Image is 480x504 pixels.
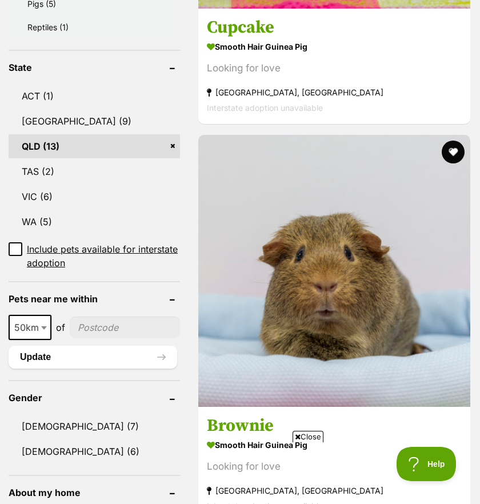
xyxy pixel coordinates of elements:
[293,431,323,442] span: Close
[397,447,457,481] iframe: Help Scout Beacon - Open
[14,16,180,38] a: Reptiles (1)
[9,134,180,158] a: QLD (13)
[9,185,180,209] a: VIC (6)
[207,103,323,113] span: Interstate adoption unavailable
[9,242,180,270] a: Include pets available for interstate adoption
[207,85,462,100] strong: [GEOGRAPHIC_DATA], [GEOGRAPHIC_DATA]
[27,242,180,270] span: Include pets available for interstate adoption
[198,135,470,407] img: Brownie - Smooth Hair Guinea Pig
[9,62,180,73] header: State
[207,415,462,437] h3: Brownie
[207,437,462,453] strong: Smooth Hair Guinea Pig
[70,317,180,338] input: postcode
[56,321,65,334] span: of
[9,487,180,498] header: About my home
[9,346,177,369] button: Update
[9,84,180,108] a: ACT (1)
[9,414,180,438] a: [DEMOGRAPHIC_DATA] (7)
[207,61,462,76] div: Looking for love
[9,315,51,340] span: 50km
[207,38,462,55] strong: Smooth Hair Guinea Pig
[9,159,180,183] a: TAS (2)
[9,109,180,133] a: [GEOGRAPHIC_DATA] (9)
[10,319,50,335] span: 50km
[442,141,465,163] button: favourite
[207,17,462,38] h3: Cupcake
[9,393,180,403] header: Gender
[198,8,470,124] a: Cupcake Smooth Hair Guinea Pig Looking for love [GEOGRAPHIC_DATA], [GEOGRAPHIC_DATA] Interstate a...
[9,439,180,463] a: [DEMOGRAPHIC_DATA] (6)
[9,294,180,304] header: Pets near me within
[9,210,180,234] a: WA (5)
[32,447,448,498] iframe: Advertisement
